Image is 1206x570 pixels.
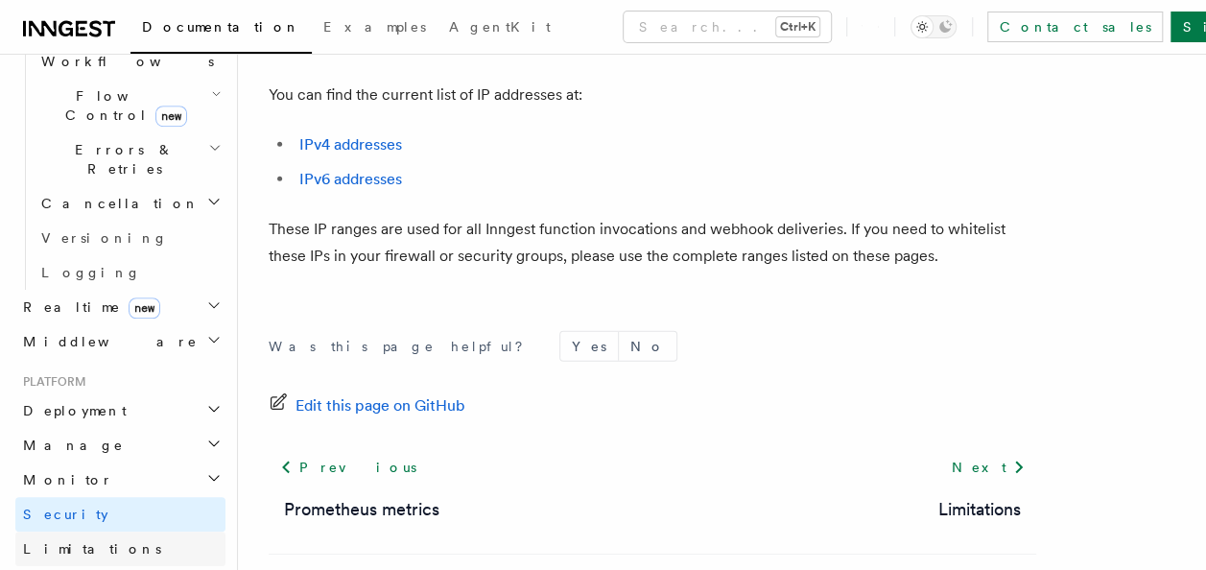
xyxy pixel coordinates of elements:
[41,265,141,280] span: Logging
[129,297,160,319] span: new
[15,497,225,532] a: Security
[15,470,113,489] span: Monitor
[15,297,160,317] span: Realtime
[23,507,108,522] span: Security
[23,541,161,557] span: Limitations
[939,450,1036,485] a: Next
[142,19,300,35] span: Documentation
[449,19,551,35] span: AgentKit
[34,140,208,178] span: Errors & Retries
[41,230,168,246] span: Versioning
[15,332,198,351] span: Middleware
[560,332,618,361] button: Yes
[15,532,225,566] a: Limitations
[15,393,225,428] button: Deployment
[269,216,1036,270] p: These IP ranges are used for all Inngest function invocations and webhook deliveries. If you need...
[776,17,819,36] kbd: Ctrl+K
[130,6,312,54] a: Documentation
[155,106,187,127] span: new
[269,82,1036,108] p: You can find the current list of IP addresses at:
[299,135,402,154] a: IPv4 addresses
[15,324,225,359] button: Middleware
[910,15,957,38] button: Toggle dark mode
[15,374,86,390] span: Platform
[15,436,124,455] span: Manage
[15,290,225,324] button: Realtimenew
[323,19,426,35] span: Examples
[34,186,225,221] button: Cancellation
[34,86,211,125] span: Flow Control
[284,496,439,523] a: Prometheus metrics
[437,6,562,52] a: AgentKit
[312,6,437,52] a: Examples
[15,428,225,463] button: Manage
[296,392,465,419] span: Edit this page on GitHub
[624,12,831,42] button: Search...Ctrl+K
[299,170,402,188] a: IPv6 addresses
[269,450,427,485] a: Previous
[34,221,225,255] a: Versioning
[34,255,225,290] a: Logging
[34,79,225,132] button: Flow Controlnew
[34,194,200,213] span: Cancellation
[15,401,127,420] span: Deployment
[269,392,465,419] a: Edit this page on GitHub
[34,132,225,186] button: Errors & Retries
[619,332,676,361] button: No
[269,337,536,356] p: Was this page helpful?
[15,463,225,497] button: Monitor
[987,12,1163,42] a: Contact sales
[938,496,1021,523] a: Limitations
